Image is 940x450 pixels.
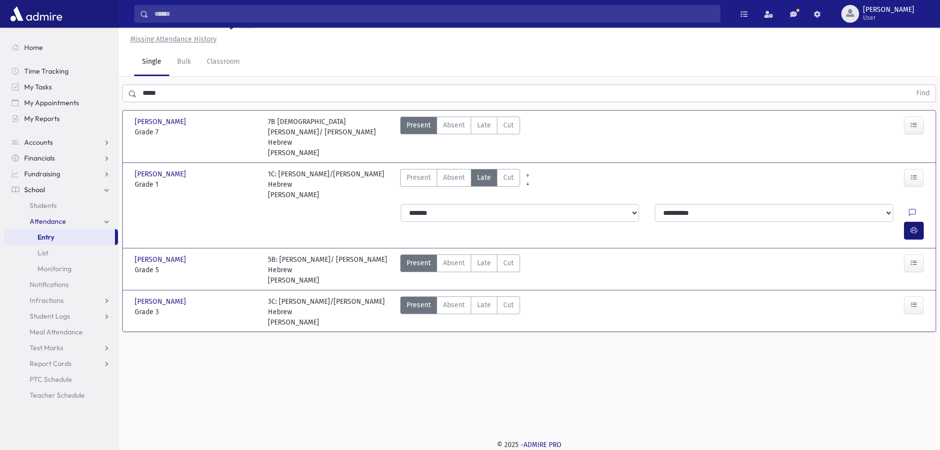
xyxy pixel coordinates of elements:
a: Missing Attendance History [126,35,217,43]
span: My Tasks [24,82,52,91]
span: Cut [503,300,514,310]
span: Late [477,258,491,268]
span: Time Tracking [24,67,69,76]
div: 3C: [PERSON_NAME]/[PERSON_NAME] Hebrew [PERSON_NAME] [268,296,391,327]
a: My Appointments [4,95,118,111]
span: Accounts [24,138,53,147]
div: © 2025 - [134,440,924,450]
a: Student Logs [4,308,118,324]
input: Search [149,5,720,23]
span: Teacher Schedule [30,391,85,400]
span: Present [407,120,431,130]
span: Grade 3 [135,307,258,317]
a: Time Tracking [4,63,118,79]
span: [PERSON_NAME] [863,6,914,14]
span: Meal Attendance [30,327,83,336]
span: Monitoring [38,264,72,273]
a: Meal Attendance [4,324,118,340]
a: Infractions [4,292,118,308]
span: Grade 7 [135,127,258,137]
a: Students [4,198,118,213]
span: Attendance [30,217,66,226]
span: Student Logs [30,312,70,321]
a: Single [134,48,169,76]
div: AttTypes [400,117,520,158]
span: Late [477,172,491,183]
span: School [24,185,45,194]
span: Cut [503,172,514,183]
span: Absent [443,172,465,183]
div: 1C: [PERSON_NAME]/[PERSON_NAME] Hebrew [PERSON_NAME] [268,169,391,200]
span: Present [407,300,431,310]
a: Teacher Schedule [4,387,118,403]
a: Test Marks [4,340,118,356]
button: Find [910,85,936,102]
a: Monitoring [4,261,118,277]
span: Present [407,172,431,183]
a: PTC Schedule [4,371,118,387]
div: AttTypes [400,296,520,327]
span: Financials [24,154,55,163]
span: Cut [503,258,514,268]
span: My Reports [24,114,60,123]
span: User [863,14,914,22]
div: 5B: [PERSON_NAME]/ [PERSON_NAME] Hebrew [PERSON_NAME] [268,254,391,286]
span: Late [477,300,491,310]
a: Classroom [199,48,248,76]
span: Late [477,120,491,130]
a: Accounts [4,134,118,150]
a: Report Cards [4,356,118,371]
a: My Tasks [4,79,118,95]
span: List [38,248,48,257]
div: AttTypes [400,254,520,286]
span: Report Cards [30,359,72,368]
span: Absent [443,120,465,130]
u: Missing Attendance History [130,35,217,43]
span: Absent [443,300,465,310]
a: Fundraising [4,166,118,182]
span: [PERSON_NAME] [135,254,188,265]
a: School [4,182,118,198]
span: Fundraising [24,169,60,178]
span: Infractions [30,296,64,305]
a: Bulk [169,48,199,76]
span: Test Marks [30,343,63,352]
span: Entry [38,233,54,242]
span: [PERSON_NAME] [135,296,188,307]
span: [PERSON_NAME] [135,117,188,127]
span: Cut [503,120,514,130]
span: Grade 5 [135,265,258,275]
a: Notifications [4,277,118,292]
span: Present [407,258,431,268]
a: My Reports [4,111,118,126]
span: My Appointments [24,98,79,107]
a: Attendance [4,213,118,229]
span: Students [30,201,57,210]
span: Home [24,43,43,52]
a: Financials [4,150,118,166]
a: List [4,245,118,261]
span: PTC Schedule [30,375,72,384]
div: 7B [DEMOGRAPHIC_DATA][PERSON_NAME]/ [PERSON_NAME] Hebrew [PERSON_NAME] [268,117,391,158]
img: AdmirePro [8,4,65,24]
span: [PERSON_NAME] [135,169,188,179]
span: Grade 1 [135,179,258,190]
span: Absent [443,258,465,268]
a: Entry [4,229,115,245]
span: Notifications [30,280,69,289]
div: AttTypes [400,169,520,200]
a: Home [4,40,118,55]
